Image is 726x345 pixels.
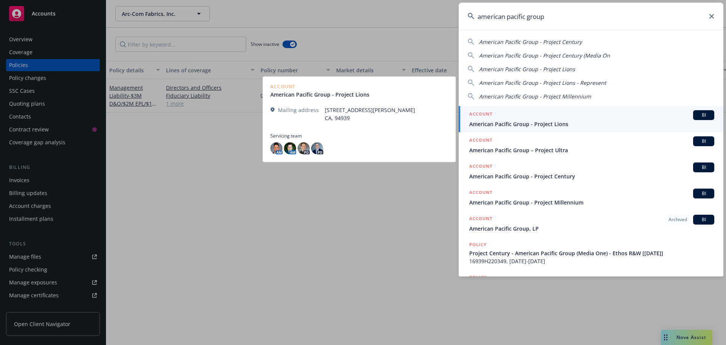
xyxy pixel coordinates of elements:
[469,257,714,265] span: 16939H220349, [DATE]-[DATE]
[469,172,714,180] span: American Pacific Group - Project Century
[469,225,714,233] span: American Pacific Group, LP
[479,93,591,100] span: American Pacific Group - Project Millennium
[469,241,487,248] h5: POLICY
[479,38,582,45] span: American Pacific Group - Project Century
[459,106,723,132] a: ACCOUNTBIAmerican Pacific Group - Project Lions
[479,52,610,59] span: American Pacific Group - Project Century (Media On
[469,162,492,172] h5: ACCOUNT
[459,3,723,30] input: Search...
[696,190,711,197] span: BI
[459,184,723,211] a: ACCOUNTBIAmerican Pacific Group - Project Millennium
[459,158,723,184] a: ACCOUNTBIAmerican Pacific Group - Project Century
[696,138,711,145] span: BI
[459,269,723,302] a: POLICY
[469,110,492,119] h5: ACCOUNT
[469,189,492,198] h5: ACCOUNT
[479,66,575,73] span: American Pacific Group - Project Lions
[469,120,714,128] span: American Pacific Group - Project Lions
[469,198,714,206] span: American Pacific Group - Project Millennium
[469,136,492,145] h5: ACCOUNT
[479,79,606,86] span: American Pacific Group - Project Lions - Represent
[696,112,711,119] span: BI
[469,215,492,224] h5: ACCOUNT
[669,216,687,223] span: Archived
[469,146,714,154] span: American Pacific Group – Project Ultra
[696,164,711,171] span: BI
[696,216,711,223] span: BI
[459,211,723,237] a: ACCOUNTArchivedBIAmerican Pacific Group, LP
[459,237,723,269] a: POLICYProject Century - American Pacific Group (Media One) - Ethos R&W [[DATE]]16939H220349, [DAT...
[459,132,723,158] a: ACCOUNTBIAmerican Pacific Group – Project Ultra
[469,249,714,257] span: Project Century - American Pacific Group (Media One) - Ethos R&W [[DATE]]
[469,273,487,281] h5: POLICY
